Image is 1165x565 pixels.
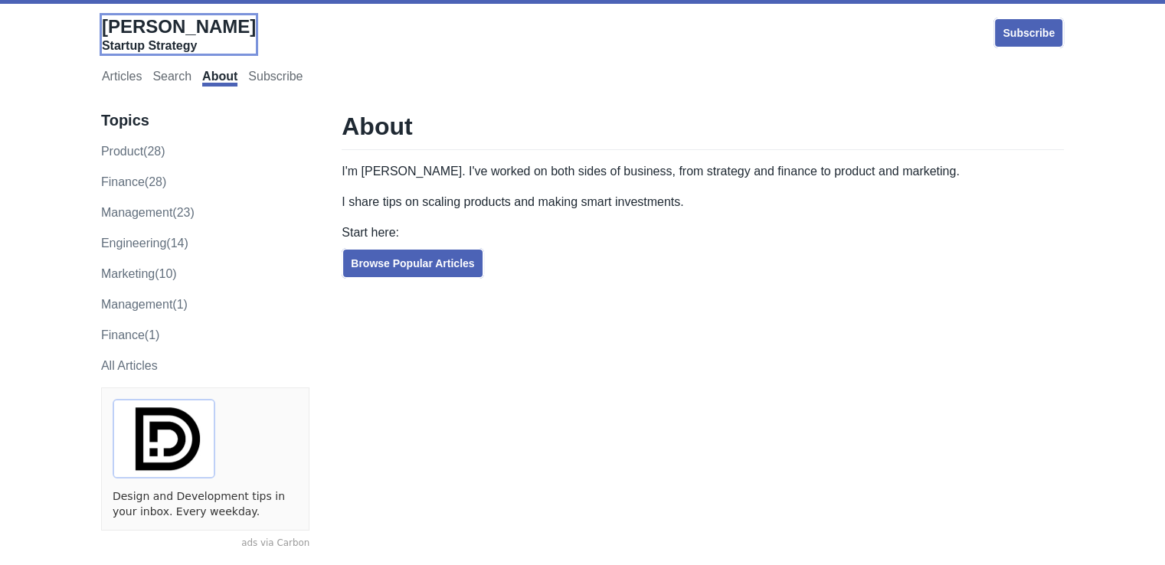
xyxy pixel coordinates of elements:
[101,237,188,250] a: engineering(14)
[101,298,188,311] a: Management(1)
[102,15,256,54] a: [PERSON_NAME]Startup Strategy
[202,70,237,87] a: About
[342,224,1064,242] p: Start here:
[101,328,159,341] a: Finance(1)
[113,399,215,478] img: ads via Carbon
[102,16,256,37] span: [PERSON_NAME]
[101,145,165,158] a: product(28)
[342,111,1064,150] h1: About
[101,537,309,550] a: ads via Carbon
[101,175,166,188] a: finance(28)
[101,206,195,219] a: management(23)
[101,111,309,130] h3: Topics
[993,18,1064,48] a: Subscribe
[101,359,158,372] a: All Articles
[152,70,191,87] a: Search
[342,162,1064,181] p: I'm [PERSON_NAME]. I've worked on both sides of business, from strategy and finance to product an...
[113,489,298,519] a: Design and Development tips in your inbox. Every weekday.
[102,70,142,87] a: Articles
[102,38,256,54] div: Startup Strategy
[342,248,483,279] a: Browse Popular Articles
[248,70,303,87] a: Subscribe
[342,193,1064,211] p: I share tips on scaling products and making smart investments.
[101,267,177,280] a: marketing(10)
